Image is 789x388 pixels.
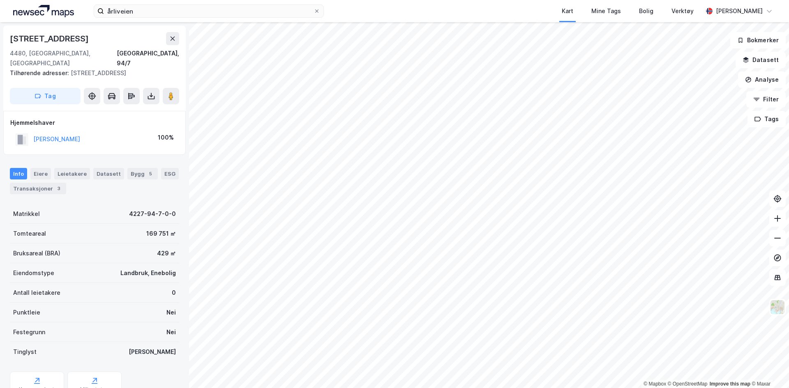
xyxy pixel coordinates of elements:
[738,71,786,88] button: Analyse
[10,118,179,128] div: Hjemmelshaver
[10,168,27,179] div: Info
[13,268,54,278] div: Eiendomstype
[129,347,176,357] div: [PERSON_NAME]
[166,308,176,317] div: Nei
[157,248,176,258] div: 429 ㎡
[10,183,66,194] div: Transaksjoner
[748,349,789,388] iframe: Chat Widget
[716,6,763,16] div: [PERSON_NAME]
[747,111,786,127] button: Tags
[30,168,51,179] div: Eiere
[172,288,176,298] div: 0
[730,32,786,48] button: Bokmerker
[10,48,117,68] div: 4480, [GEOGRAPHIC_DATA], [GEOGRAPHIC_DATA]
[117,48,179,68] div: [GEOGRAPHIC_DATA], 94/7
[591,6,621,16] div: Mine Tags
[161,168,179,179] div: ESG
[10,32,90,45] div: [STREET_ADDRESS]
[668,381,708,387] a: OpenStreetMap
[146,229,176,239] div: 169 751 ㎡
[93,168,124,179] div: Datasett
[146,170,155,178] div: 5
[639,6,653,16] div: Bolig
[127,168,158,179] div: Bygg
[10,68,173,78] div: [STREET_ADDRESS]
[13,229,46,239] div: Tomteareal
[55,184,63,193] div: 3
[13,248,60,258] div: Bruksareal (BRA)
[13,209,40,219] div: Matrikkel
[10,88,81,104] button: Tag
[13,288,60,298] div: Antall leietakere
[54,168,90,179] div: Leietakere
[10,69,71,76] span: Tilhørende adresser:
[13,5,74,17] img: logo.a4113a55bc3d86da70a041830d287a7e.svg
[770,299,785,315] img: Z
[671,6,694,16] div: Verktøy
[104,5,314,17] input: Søk på adresse, matrikkel, gårdeiere, leietakere eller personer
[129,209,176,219] div: 4227-94-7-0-0
[746,91,786,108] button: Filter
[562,6,573,16] div: Kart
[736,52,786,68] button: Datasett
[13,347,37,357] div: Tinglyst
[748,349,789,388] div: Kontrollprogram for chat
[158,133,174,142] div: 100%
[644,381,666,387] a: Mapbox
[710,381,750,387] a: Improve this map
[120,268,176,278] div: Landbruk, Enebolig
[13,308,40,317] div: Punktleie
[166,327,176,337] div: Nei
[13,327,45,337] div: Festegrunn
